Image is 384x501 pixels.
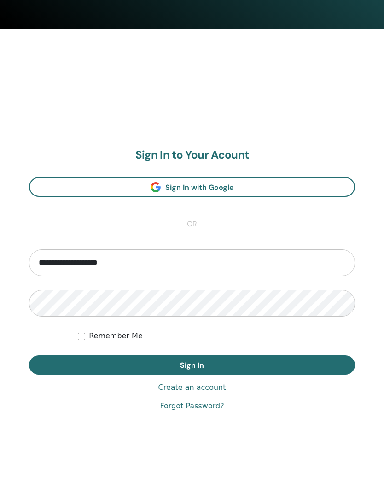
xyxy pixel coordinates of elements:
a: Forgot Password? [160,401,224,412]
label: Remember Me [89,330,143,342]
div: Keep me authenticated indefinitely or until I manually logout [78,330,355,342]
a: Create an account [158,382,226,393]
span: Sign In with Google [165,183,234,192]
span: or [182,219,202,230]
a: Sign In with Google [29,177,355,197]
h2: Sign In to Your Acount [29,148,355,162]
button: Sign In [29,355,355,375]
span: Sign In [180,360,204,370]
